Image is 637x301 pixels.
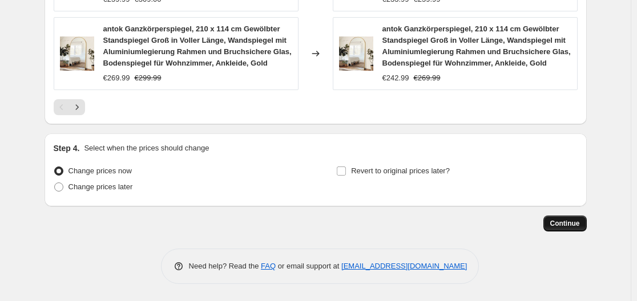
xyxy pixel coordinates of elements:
span: Continue [550,219,580,228]
strike: €269.99 [414,72,441,84]
span: Change prices later [68,182,133,191]
span: antok Ganzkörperspiegel, 210 x 114 cm Gewölbter Standspiegel Groß in Voller Länge, Wandspiegel mi... [103,25,292,67]
a: [EMAIL_ADDRESS][DOMAIN_NAME] [341,262,467,270]
p: Select when the prices should change [84,143,209,154]
nav: Pagination [54,99,85,115]
button: Next [69,99,85,115]
span: or email support at [276,262,341,270]
a: FAQ [261,262,276,270]
img: 81Jz_kl394L_80x.jpg [60,36,94,71]
span: Change prices now [68,166,132,175]
strike: €299.99 [135,72,162,84]
span: Revert to original prices later? [351,166,450,175]
button: Continue [543,215,587,231]
span: Need help? Read the [189,262,261,270]
div: €269.99 [103,72,130,84]
h2: Step 4. [54,143,80,154]
div: €242.99 [382,72,409,84]
span: antok Ganzkörperspiegel, 210 x 114 cm Gewölbter Standspiegel Groß in Voller Länge, Wandspiegel mi... [382,25,571,67]
img: 81Jz_kl394L_80x.jpg [339,36,373,71]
